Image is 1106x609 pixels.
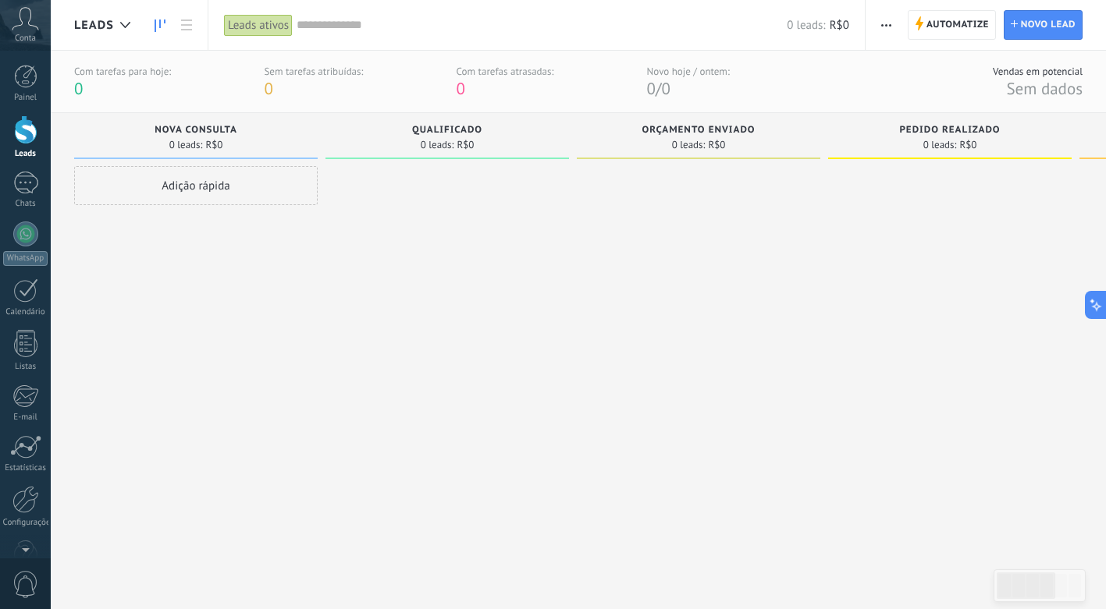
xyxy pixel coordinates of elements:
[224,14,293,37] div: Leads ativos
[457,65,554,78] div: Com tarefas atrasadas:
[1006,78,1083,99] span: Sem dados
[15,34,36,44] span: Conta
[3,149,48,159] div: Leads
[656,78,661,99] span: /
[1021,11,1076,39] span: Novo lead
[836,125,1064,138] div: Pedido realizado
[959,140,976,150] span: R$0
[1004,10,1083,40] a: Novo lead
[155,125,237,136] span: Nova consulta
[3,362,48,372] div: Listas
[642,125,755,136] span: Orçamento enviado
[74,166,318,205] div: Adição rápida
[3,251,48,266] div: WhatsApp
[875,10,898,40] button: Mais
[333,125,561,138] div: Qualificado
[647,65,730,78] div: Novo hoje / ontem:
[3,463,48,473] div: Estatísticas
[173,10,200,41] a: Lista
[3,412,48,423] div: E-mail
[3,199,48,209] div: Chats
[908,10,996,40] a: Automatize
[264,65,363,78] div: Sem tarefas atribuídas:
[412,125,482,136] span: Qualificado
[169,140,203,150] span: 0 leads:
[82,125,310,138] div: Nova consulta
[205,140,222,150] span: R$0
[457,140,474,150] span: R$0
[74,78,83,99] span: 0
[147,10,173,41] a: Leads
[708,140,725,150] span: R$0
[3,518,48,528] div: Configurações
[3,307,48,317] div: Calendário
[585,125,813,138] div: Orçamento enviado
[661,78,670,99] span: 0
[74,18,114,33] span: Leads
[3,93,48,103] div: Painel
[647,78,656,99] span: 0
[993,65,1083,78] div: Vendas em potencial
[264,78,272,99] span: 0
[421,140,454,150] span: 0 leads:
[457,78,465,99] span: 0
[672,140,706,150] span: 0 leads:
[787,18,825,33] span: 0 leads:
[923,140,957,150] span: 0 leads:
[830,18,849,33] span: R$0
[899,125,1000,136] span: Pedido realizado
[926,11,989,39] span: Automatize
[74,65,171,78] div: Com tarefas para hoje:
